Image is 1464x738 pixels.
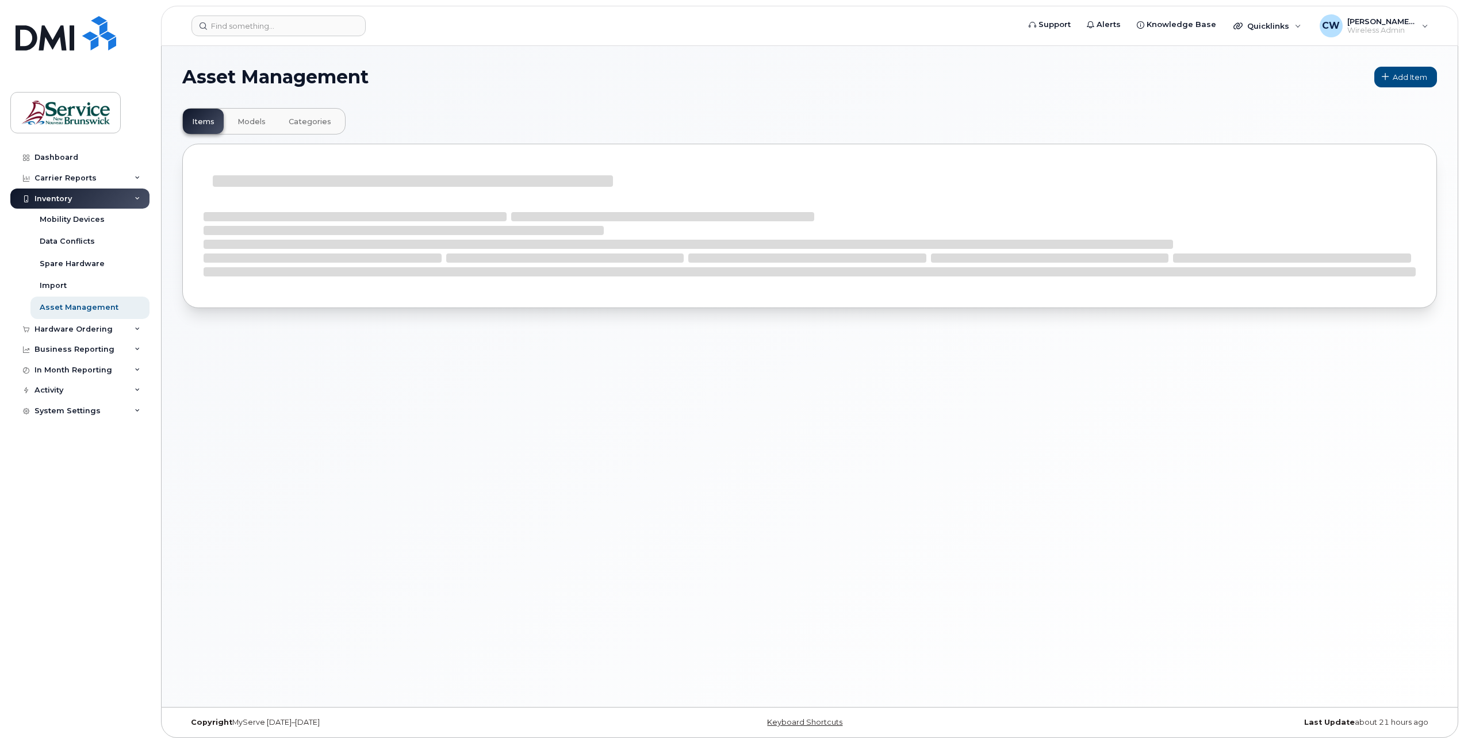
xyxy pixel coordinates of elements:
span: Models [237,117,266,126]
a: Keyboard Shortcuts [767,718,842,727]
strong: Copyright [191,718,232,727]
div: about 21 hours ago [1019,718,1437,727]
a: Add Item [1374,67,1437,87]
span: Add Item [1393,72,1427,83]
span: Categories [289,117,331,126]
div: MyServe [DATE]–[DATE] [182,718,600,727]
span: Asset Management [182,68,369,86]
strong: Last Update [1304,718,1355,727]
